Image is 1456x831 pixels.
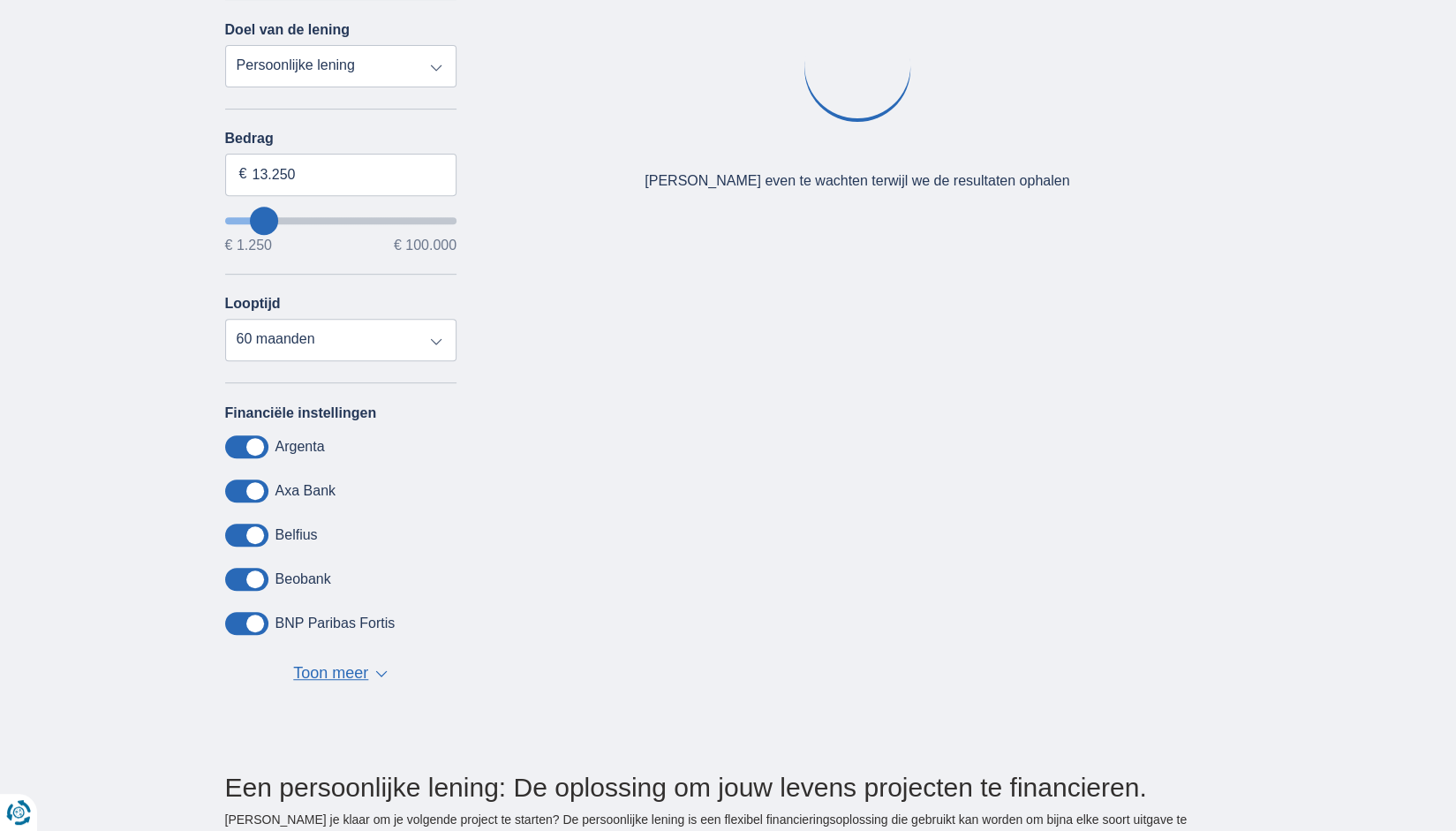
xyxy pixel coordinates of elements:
button: Toon meer ▼ [288,661,393,686]
label: Bedrag [225,131,457,147]
label: Financiële instellingen [225,405,377,421]
label: Doel van de lening [225,22,350,38]
span: € 100.000 [394,238,456,253]
h2: Een persoonlijke lening: De oplossing om jouw levens projecten te financieren. [225,773,1232,802]
input: wantToBorrow [225,217,457,224]
div: [PERSON_NAME] even te wachten terwijl we de resultaten ophalen [645,171,1069,192]
label: Axa Bank [275,483,336,499]
label: BNP Paribas Fortis [275,616,396,631]
label: Argenta [275,439,325,455]
span: Toon meer [293,662,368,685]
span: ▼ [375,670,388,677]
label: Looptijd [225,296,281,312]
span: € 1.250 [225,238,272,253]
label: Belfius [275,527,318,543]
label: Beobank [275,571,331,587]
span: € [239,164,247,185]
